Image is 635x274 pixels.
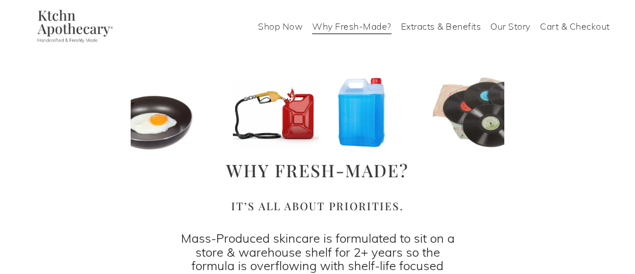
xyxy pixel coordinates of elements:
[405,74,581,151] img: Resize of Clutter Images (18).jpg
[258,17,303,35] a: Shop Now
[25,10,121,43] img: Ktchn Apothecary
[312,17,391,35] a: Why Fresh-Made?
[180,200,455,212] h2: It’s all about priorities.
[490,17,531,35] a: Our Story
[540,17,610,35] a: Cart & Checkout
[131,160,504,181] h1: Why Fresh-Made?
[401,17,481,35] a: Extracts & Benefits
[57,74,233,151] img: Resize of Clutter Images (19).jpg
[233,74,319,151] img: Resize of Clutter Images (7).jpg
[319,74,405,151] img: Resize of Clutter Images (8).jpg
